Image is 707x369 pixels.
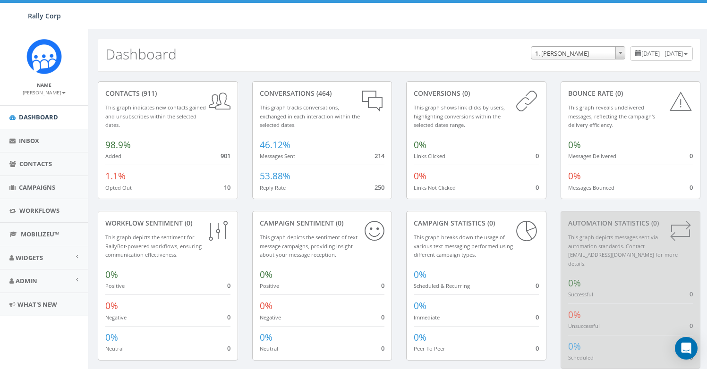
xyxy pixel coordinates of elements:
[105,300,118,312] span: 0%
[568,354,594,361] small: Scheduled
[381,344,384,352] span: 0
[19,113,58,121] span: Dashboard
[536,281,539,290] span: 0
[690,353,693,361] span: 0
[536,313,539,321] span: 0
[568,152,616,159] small: Messages Delivered
[260,345,278,352] small: Neutral
[568,89,693,98] div: Bounce Rate
[568,139,581,151] span: 0%
[690,183,693,192] span: 0
[414,234,513,258] small: This graph breaks down the usage of various text messaging performed using different campaign types.
[227,281,230,290] span: 0
[16,277,37,285] span: Admin
[381,313,384,321] span: 0
[260,170,290,182] span: 53.88%
[414,104,505,128] small: This graph shows link clicks by users, highlighting conversions within the selected dates range.
[37,82,51,88] small: Name
[227,313,230,321] span: 0
[105,104,206,128] small: This graph indicates new contacts gained and unsubscribes within the selected dates.
[568,218,693,228] div: Automation Statistics
[536,151,539,160] span: 0
[183,218,192,227] span: (0)
[568,234,678,267] small: This graph depicts messages sent via automation standards. Contact [EMAIL_ADDRESS][DOMAIN_NAME] f...
[105,89,230,98] div: contacts
[414,184,456,191] small: Links Not Clicked
[568,309,581,321] span: 0%
[260,282,279,289] small: Positive
[381,281,384,290] span: 0
[260,89,385,98] div: conversations
[536,344,539,352] span: 0
[105,218,230,228] div: Workflow Sentiment
[315,89,332,98] span: (464)
[260,104,360,128] small: This graph tracks conversations, exchanged in each interaction within the selected dates.
[568,340,581,352] span: 0%
[641,49,683,58] span: [DATE] - [DATE]
[105,184,132,191] small: Opted Out
[375,183,384,192] span: 250
[17,300,57,309] span: What's New
[260,314,281,321] small: Negative
[26,39,62,74] img: Icon_1.png
[105,170,126,182] span: 1.1%
[260,152,295,159] small: Messages Sent
[414,89,539,98] div: conversions
[568,322,600,329] small: Unsuccessful
[224,183,230,192] span: 10
[414,300,426,312] span: 0%
[23,89,66,96] small: [PERSON_NAME]
[531,46,625,59] span: 1. James Martin
[105,314,127,321] small: Negative
[690,151,693,160] span: 0
[486,218,495,227] span: (0)
[260,300,273,312] span: 0%
[531,47,625,60] span: 1. James Martin
[690,321,693,330] span: 0
[105,282,125,289] small: Positive
[19,206,60,215] span: Workflows
[568,277,581,289] span: 0%
[675,337,698,360] div: Open Intercom Messenger
[260,139,290,151] span: 46.12%
[613,89,623,98] span: (0)
[375,151,384,160] span: 214
[568,184,614,191] small: Messages Bounced
[414,170,426,182] span: 0%
[140,89,157,98] span: (911)
[105,234,202,258] small: This graph depicts the sentiment for RallyBot-powered workflows, ensuring communication effective...
[221,151,230,160] span: 901
[414,268,426,281] span: 0%
[334,218,343,227] span: (0)
[414,139,426,151] span: 0%
[414,314,440,321] small: Immediate
[568,104,655,128] small: This graph reveals undelivered messages, reflecting the campaign's delivery efficiency.
[21,230,59,238] span: MobilizeU™
[414,282,470,289] small: Scheduled & Recurring
[649,218,659,227] span: (0)
[414,152,445,159] small: Links Clicked
[105,345,124,352] small: Neutral
[19,183,55,192] span: Campaigns
[227,344,230,352] span: 0
[105,46,177,62] h2: Dashboard
[260,184,286,191] small: Reply Rate
[16,253,43,262] span: Widgets
[105,139,131,151] span: 98.9%
[260,218,385,228] div: Campaign Sentiment
[536,183,539,192] span: 0
[460,89,470,98] span: (0)
[260,234,358,258] small: This graph depicts the sentiment of text message campaigns, providing insight about your message ...
[23,88,66,96] a: [PERSON_NAME]
[568,291,593,298] small: Successful
[105,152,121,159] small: Added
[28,11,61,20] span: Rally Corp
[19,136,39,145] span: Inbox
[414,331,426,344] span: 0%
[690,290,693,298] span: 0
[260,268,273,281] span: 0%
[414,345,445,352] small: Peer To Peer
[19,159,52,168] span: Contacts
[568,170,581,182] span: 0%
[260,331,273,344] span: 0%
